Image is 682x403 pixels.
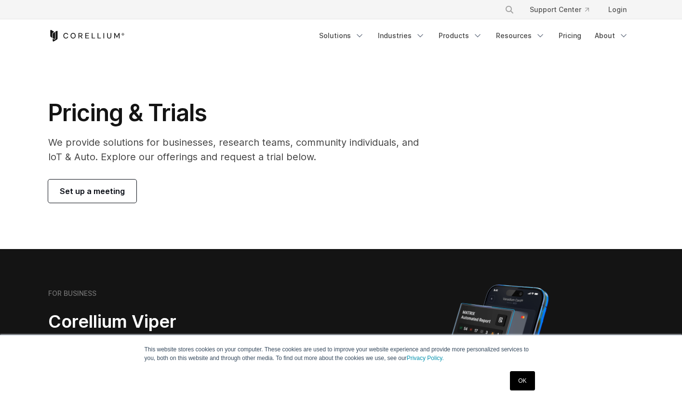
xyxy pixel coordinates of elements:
[407,355,444,361] a: Privacy Policy.
[433,27,488,44] a: Products
[48,180,136,203] a: Set up a meeting
[48,30,125,42] a: Corellium Home
[601,1,634,18] a: Login
[60,185,125,197] span: Set up a meeting
[48,311,295,333] h2: Corellium Viper
[48,135,432,164] p: We provide solutions for businesses, research teams, community individuals, and IoT & Auto. Explo...
[522,1,597,18] a: Support Center
[313,27,634,44] div: Navigation Menu
[490,27,551,44] a: Resources
[48,98,432,127] h1: Pricing & Trials
[313,27,370,44] a: Solutions
[48,289,96,298] h6: FOR BUSINESS
[589,27,634,44] a: About
[372,27,431,44] a: Industries
[493,1,634,18] div: Navigation Menu
[145,345,538,362] p: This website stores cookies on your computer. These cookies are used to improve your website expe...
[510,371,535,390] a: OK
[501,1,518,18] button: Search
[553,27,587,44] a: Pricing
